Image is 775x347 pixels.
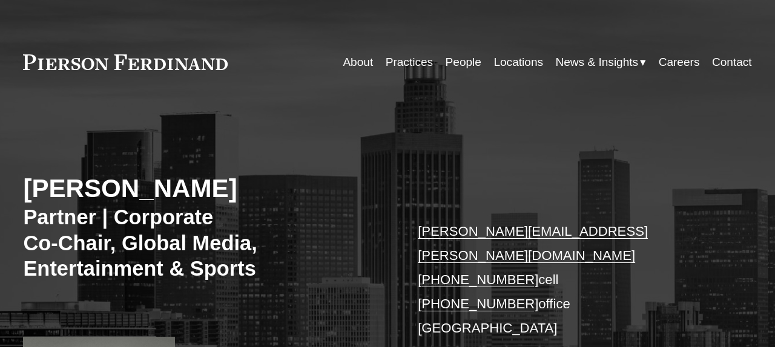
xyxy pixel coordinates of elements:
[712,51,752,74] a: Contact
[418,272,538,287] a: [PHONE_NUMBER]
[23,204,357,282] h3: Partner | Corporate Co-Chair, Global Media, Entertainment & Sports
[418,296,538,311] a: [PHONE_NUMBER]
[659,51,700,74] a: Careers
[493,51,543,74] a: Locations
[418,224,648,263] a: [PERSON_NAME][EMAIL_ADDRESS][PERSON_NAME][DOMAIN_NAME]
[23,173,387,204] h2: [PERSON_NAME]
[555,52,638,73] span: News & Insights
[555,51,646,74] a: folder dropdown
[446,51,481,74] a: People
[343,51,373,74] a: About
[386,51,433,74] a: Practices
